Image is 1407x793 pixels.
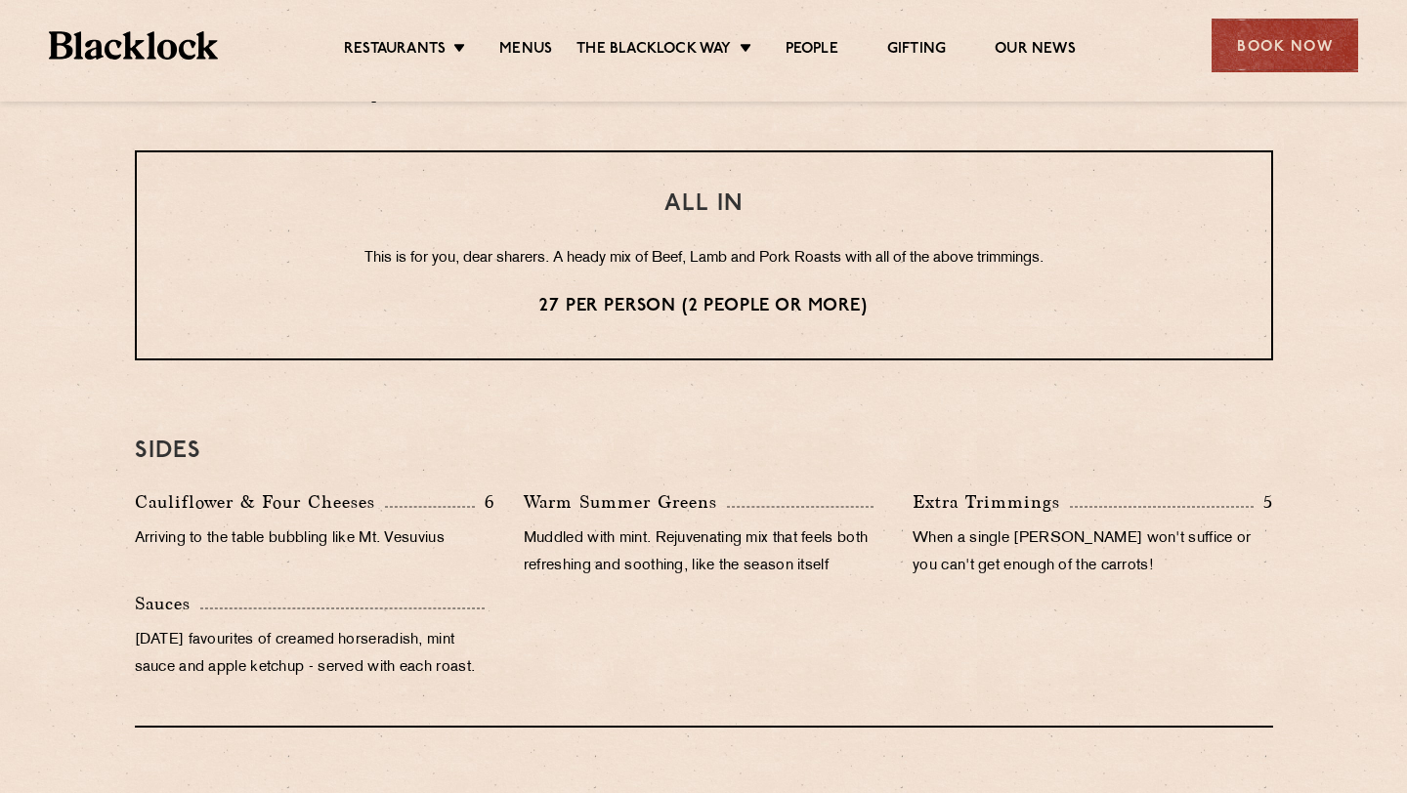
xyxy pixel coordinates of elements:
[135,438,1273,464] h3: SIDES
[176,294,1232,319] p: 27 per person (2 people or more)
[524,488,727,516] p: Warm Summer Greens
[135,590,200,617] p: Sauces
[499,40,552,62] a: Menus
[1212,19,1358,72] div: Book Now
[135,627,494,682] p: [DATE] favourites of creamed horseradish, mint sauce and apple ketchup - served with each roast.
[475,489,494,515] p: 6
[1254,489,1273,515] p: 5
[344,40,446,62] a: Restaurants
[576,40,731,62] a: The Blacklock Way
[176,191,1232,217] h3: ALL IN
[995,40,1076,62] a: Our News
[49,31,218,60] img: BL_Textured_Logo-footer-cropped.svg
[913,488,1070,516] p: Extra Trimmings
[887,40,946,62] a: Gifting
[913,525,1272,580] p: When a single [PERSON_NAME] won't suffice or you can't get enough of the carrots!
[524,525,883,580] p: Muddled with mint. Rejuvenating mix that feels both refreshing and soothing, like the season itself
[786,40,838,62] a: People
[176,246,1232,271] p: This is for you, dear sharers. A heady mix of Beef, Lamb and Pork Roasts with all of the above tr...
[135,525,494,553] p: Arriving to the table bubbling like Mt. Vesuvius
[135,488,385,516] p: Cauliflower & Four Cheeses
